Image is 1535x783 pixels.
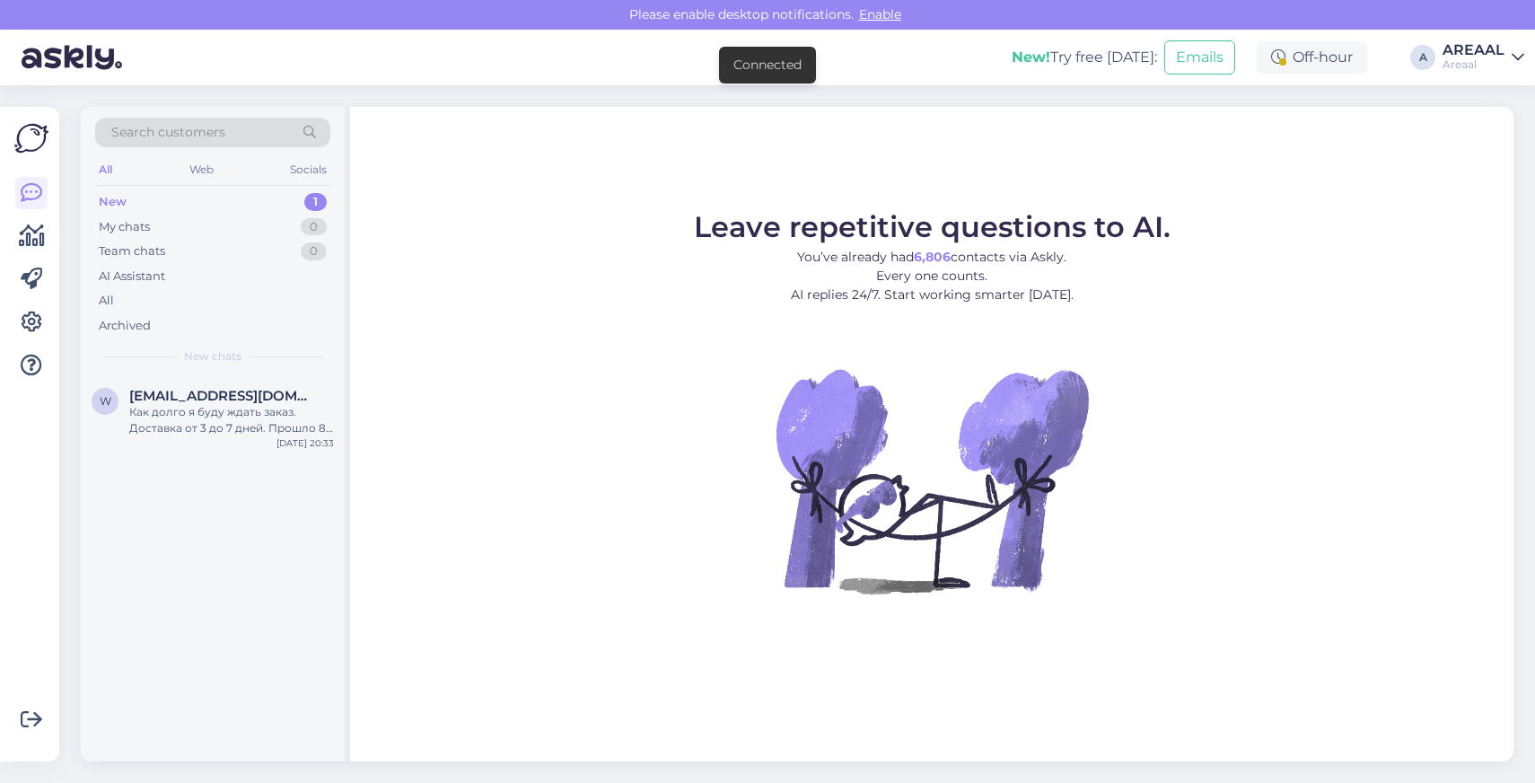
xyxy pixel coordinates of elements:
[129,388,316,404] span: woodworks@mail.ee
[914,249,951,265] b: 6,806
[694,209,1171,244] span: Leave repetitive questions to AI.
[301,242,327,260] div: 0
[286,158,330,181] div: Socials
[99,218,150,236] div: My chats
[1443,43,1524,72] a: AREAALAreaal
[1012,48,1050,66] b: New!
[95,158,116,181] div: All
[100,394,111,408] span: w
[111,123,225,142] span: Search customers
[1443,57,1504,72] div: Areaal
[14,121,48,155] img: Askly Logo
[99,268,165,286] div: AI Assistant
[1257,41,1367,74] div: Off-hour
[1012,47,1157,68] div: Try free [DATE]:
[276,436,334,450] div: [DATE] 20:33
[1443,43,1504,57] div: AREAAL
[733,56,802,75] div: Connected
[186,158,217,181] div: Web
[129,404,334,436] div: Как долго я буду ждать заказ. Доставка от 3 до 7 дней. Прошло 8 дней. В чем проблема?
[99,292,114,310] div: All
[184,348,241,365] span: New chats
[694,248,1171,304] p: You’ve already had contacts via Askly. Every one counts. AI replies 24/7. Start working smarter [...
[301,218,327,236] div: 0
[770,319,1093,642] img: No Chat active
[99,193,127,211] div: New
[99,242,165,260] div: Team chats
[854,6,907,22] span: Enable
[99,317,151,335] div: Archived
[1164,40,1235,75] button: Emails
[1410,45,1435,70] div: A
[304,193,327,211] div: 1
